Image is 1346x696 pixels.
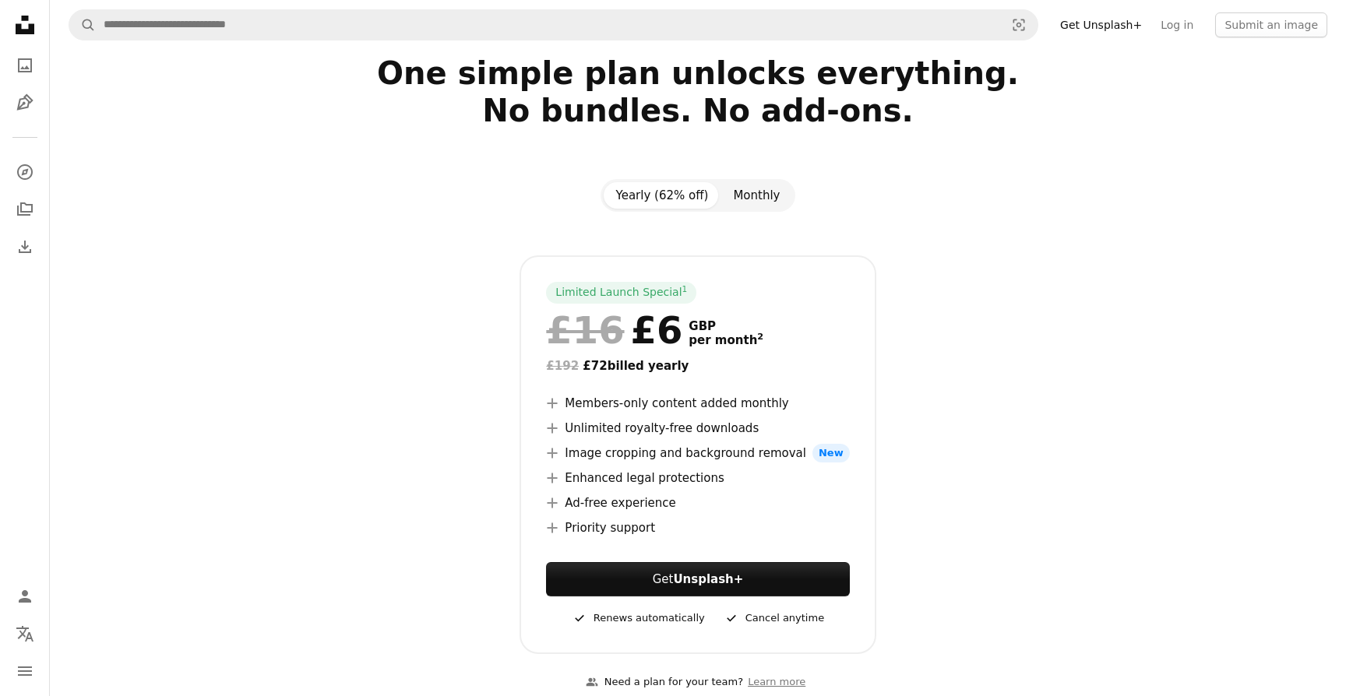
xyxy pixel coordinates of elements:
[1215,12,1327,37] button: Submit an image
[679,285,691,301] a: 1
[546,359,579,373] span: £192
[9,9,41,44] a: Home — Unsplash
[9,231,41,262] a: Download History
[546,444,849,462] li: Image cropping and background removal
[546,282,696,304] div: Limited Launch Special
[9,156,41,188] a: Explore
[546,518,849,537] li: Priority support
[9,50,41,81] a: Photos
[604,182,721,209] button: Yearly (62% off)
[721,182,792,209] button: Monthly
[546,394,849,413] li: Members-only content added monthly
[546,357,849,375] div: £72 billed yearly
[9,618,41,649] button: Language
[1000,10,1038,40] button: Visual search
[757,332,763,342] sup: 2
[69,10,96,40] button: Search Unsplash
[9,194,41,225] a: Collections
[572,609,705,627] div: Renews automatically
[812,444,850,462] span: New
[9,656,41,687] button: Menu
[546,419,849,438] li: Unlimited royalty-free downloads
[1051,12,1151,37] a: Get Unsplash+
[69,9,1038,40] form: Find visuals sitewide
[689,333,763,347] span: per month
[546,469,849,487] li: Enhanced legal protections
[673,572,743,586] strong: Unsplash+
[689,319,763,333] span: GBP
[546,310,624,350] span: £16
[9,87,41,118] a: Illustrations
[682,284,688,294] sup: 1
[546,310,682,350] div: £6
[754,333,766,347] a: 2
[743,670,810,695] a: Learn more
[193,54,1203,167] h2: One simple plan unlocks everything. No bundles. No add-ons.
[586,674,743,691] div: Need a plan for your team?
[1151,12,1203,37] a: Log in
[546,562,849,596] button: GetUnsplash+
[724,609,824,627] div: Cancel anytime
[546,494,849,512] li: Ad-free experience
[9,581,41,612] a: Log in / Sign up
